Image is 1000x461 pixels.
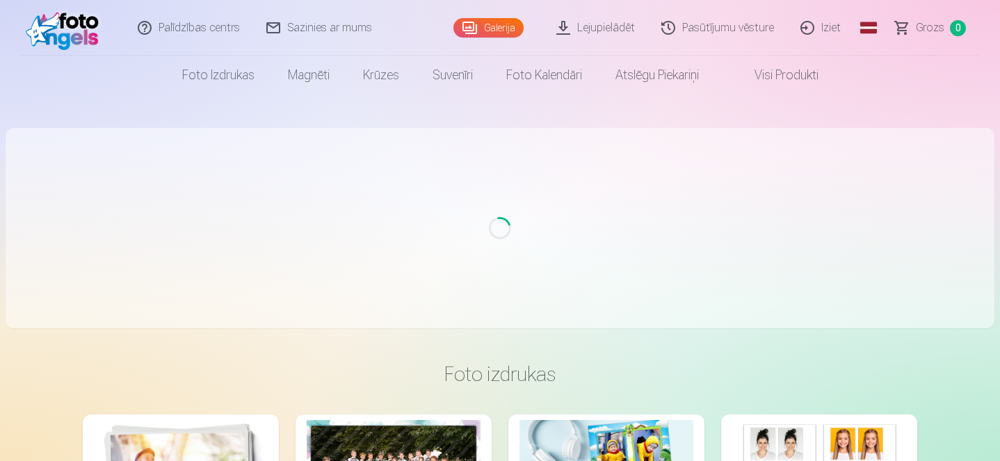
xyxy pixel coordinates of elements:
[26,6,106,50] img: /fa1
[716,56,835,95] a: Visi produkti
[346,56,416,95] a: Krūzes
[94,362,906,387] h3: Foto izdrukas
[453,18,524,38] a: Galerija
[416,56,490,95] a: Suvenīri
[599,56,716,95] a: Atslēgu piekariņi
[490,56,599,95] a: Foto kalendāri
[950,20,966,36] span: 0
[271,56,346,95] a: Magnēti
[916,19,944,36] span: Grozs
[166,56,271,95] a: Foto izdrukas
